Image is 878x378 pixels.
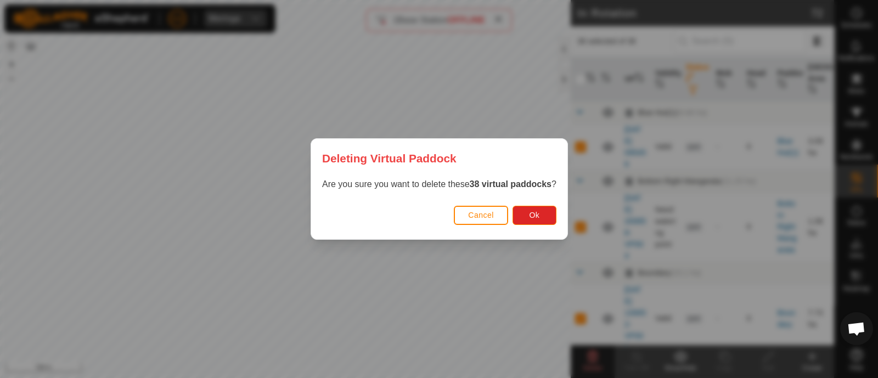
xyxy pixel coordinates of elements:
[469,179,551,189] strong: 38 virtual paddocks
[529,211,539,219] span: Ok
[322,179,556,189] span: Are you sure you want to delete these ?
[468,211,494,219] span: Cancel
[512,206,556,225] button: Ok
[454,206,508,225] button: Cancel
[840,312,873,345] div: Open chat
[322,150,457,167] span: Deleting Virtual Paddock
